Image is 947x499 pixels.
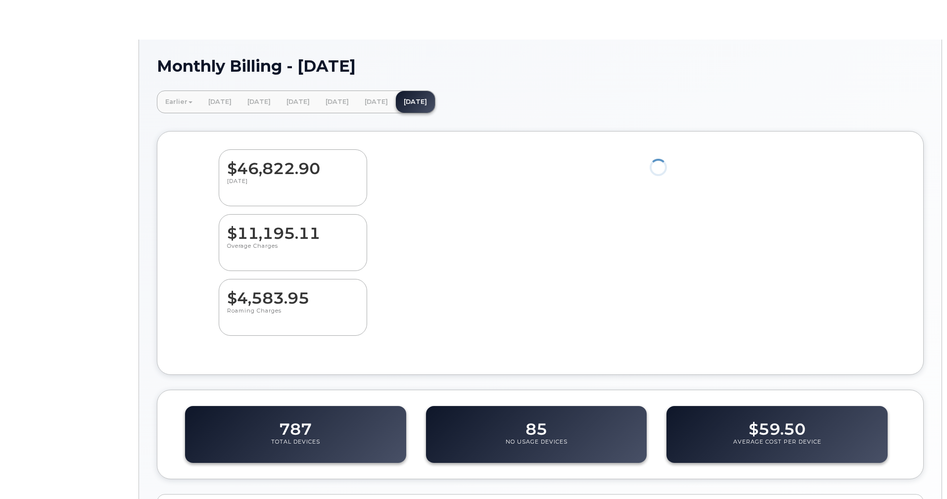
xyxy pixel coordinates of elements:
a: [DATE] [357,91,396,113]
p: Total Devices [271,438,320,456]
dd: $4,583.95 [227,279,359,307]
a: [DATE] [396,91,435,113]
dd: $46,822.90 [227,150,359,178]
a: [DATE] [239,91,279,113]
a: Earlier [157,91,200,113]
dd: $11,195.11 [227,215,359,242]
a: [DATE] [279,91,318,113]
a: [DATE] [318,91,357,113]
dd: 85 [525,410,547,438]
p: Roaming Charges [227,307,359,325]
h1: Monthly Billing - [DATE] [157,57,924,75]
dd: $59.50 [749,410,805,438]
dd: 787 [279,410,312,438]
p: Average Cost Per Device [733,438,821,456]
p: Overage Charges [227,242,359,260]
p: [DATE] [227,178,359,195]
p: No Usage Devices [506,438,568,456]
a: [DATE] [200,91,239,113]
